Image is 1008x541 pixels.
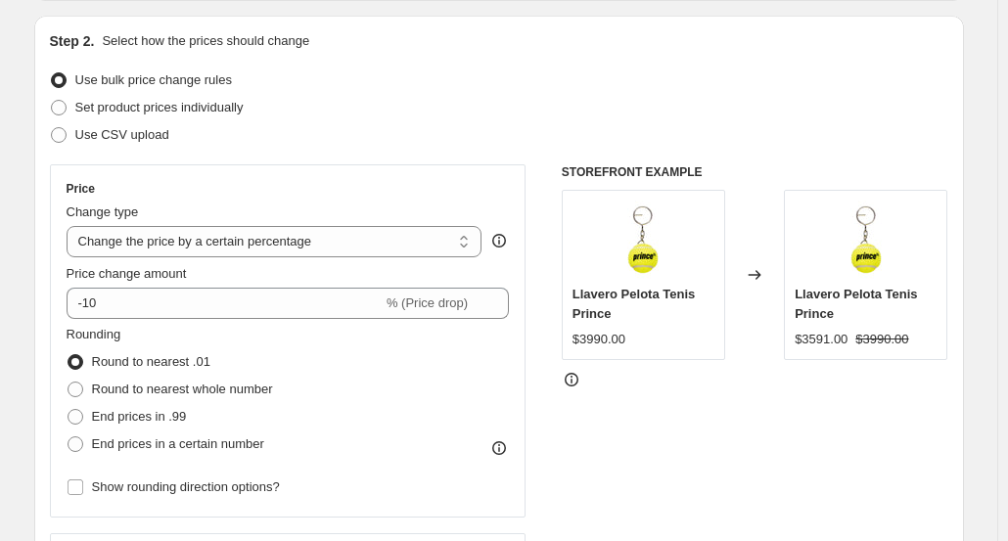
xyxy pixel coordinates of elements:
[795,330,848,349] div: $3591.00
[75,72,232,87] span: Use bulk price change rules
[604,201,682,279] img: 3713_80x.jpg
[92,382,273,396] span: Round to nearest whole number
[67,327,121,341] span: Rounding
[92,479,280,494] span: Show rounding direction options?
[67,181,95,197] h3: Price
[92,354,210,369] span: Round to nearest .01
[102,31,309,51] p: Select how the prices should change
[573,330,625,349] div: $3990.00
[795,287,917,321] span: Llavero Pelota Tenis Prince
[67,288,383,319] input: -15
[67,266,187,281] span: Price change amount
[92,409,187,424] span: End prices in .99
[387,295,468,310] span: % (Price drop)
[562,164,948,180] h6: STOREFRONT EXAMPLE
[67,204,139,219] span: Change type
[92,436,264,451] span: End prices in a certain number
[75,100,244,114] span: Set product prices individually
[855,330,908,349] strike: $3990.00
[827,201,905,279] img: 3713_80x.jpg
[75,127,169,142] span: Use CSV upload
[50,31,95,51] h2: Step 2.
[489,231,509,250] div: help
[573,287,695,321] span: Llavero Pelota Tenis Prince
